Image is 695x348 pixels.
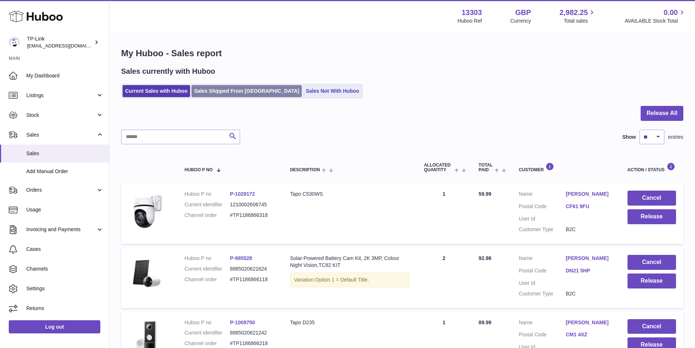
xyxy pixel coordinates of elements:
[664,8,678,18] span: 0.00
[519,162,613,172] div: Customer
[230,320,255,325] a: P-1009750
[566,319,613,326] a: [PERSON_NAME]
[519,290,566,297] dt: Customer Type
[185,329,230,336] dt: Current identifier
[185,191,230,198] dt: Huboo P no
[185,265,230,272] dt: Current identifier
[185,168,213,172] span: Huboo P no
[628,255,676,270] button: Cancel
[26,168,104,175] span: Add Manual Order
[27,43,107,49] span: [EMAIL_ADDRESS][DOMAIN_NAME]
[230,329,275,336] dd: 8885020621242
[622,134,636,141] label: Show
[560,8,588,18] span: 2,982.25
[566,226,613,233] dd: B2C
[123,85,190,97] a: Current Sales with Huboo
[26,265,104,272] span: Channels
[26,112,96,119] span: Stock
[479,191,491,197] span: 59.99
[290,255,409,269] div: Solar-Powered Battery Cam Kit, 2K 3MP, Colour Night Vision,TC82 KIT
[230,340,275,347] dd: #TP1186866218
[26,285,104,292] span: Settings
[290,168,320,172] span: Description
[625,18,686,24] span: AVAILABLE Stock Total
[519,319,566,328] dt: Name
[479,163,493,172] span: Total paid
[519,191,566,199] dt: Name
[566,191,613,198] a: [PERSON_NAME]
[510,18,531,24] div: Currency
[519,255,566,264] dt: Name
[9,320,100,333] a: Log out
[26,246,104,253] span: Cases
[26,131,96,138] span: Sales
[457,18,482,24] div: Huboo Ref
[479,320,491,325] span: 89.99
[566,331,613,338] a: CM1 4XZ
[628,209,676,224] button: Release
[560,8,596,24] a: 2,982.25 Total sales
[230,212,275,219] dd: #TP1186866318
[417,248,471,308] td: 2
[564,18,596,24] span: Total sales
[121,66,215,76] h2: Sales currently with Huboo
[230,191,255,197] a: P-1029172
[27,35,93,49] div: TP-Link
[185,340,230,347] dt: Channel order
[628,191,676,206] button: Cancel
[566,267,613,274] a: DN21 5HP
[230,265,275,272] dd: 8885020621624
[628,162,676,172] div: Action / Status
[185,255,230,262] dt: Huboo P no
[192,85,302,97] a: Sales Shipped From [GEOGRAPHIC_DATA]
[185,212,230,219] dt: Channel order
[628,319,676,334] button: Cancel
[26,150,104,157] span: Sales
[290,272,409,287] div: Variation:
[519,267,566,276] dt: Postal Code
[424,163,453,172] span: ALLOCATED Quantity
[479,255,491,261] span: 92.98
[26,226,96,233] span: Invoicing and Payments
[519,203,566,212] dt: Postal Code
[519,226,566,233] dt: Customer Type
[185,201,230,208] dt: Current identifier
[303,85,362,97] a: Sales Not With Huboo
[9,37,20,48] img: gaby.chen@tp-link.com
[566,255,613,262] a: [PERSON_NAME]
[230,255,252,261] a: P-985528
[290,191,409,198] div: Tapo C530WS
[462,8,482,18] strong: 13303
[185,319,230,326] dt: Huboo P no
[566,290,613,297] dd: B2C
[315,277,369,283] span: Option 1 = Default Title;
[121,47,683,59] h1: My Huboo - Sales report
[417,183,471,244] td: 1
[625,8,686,24] a: 0.00 AVAILABLE Stock Total
[128,191,165,230] img: 133031744299961.jpg
[128,255,165,291] img: 1-pack_large_20240328085758e.png
[290,319,409,326] div: Tapo D235
[668,134,683,141] span: entries
[26,305,104,312] span: Returns
[566,203,613,210] a: CF81 9FU
[519,331,566,340] dt: Postal Code
[515,8,531,18] strong: GBP
[26,92,96,99] span: Listings
[628,274,676,288] button: Release
[641,106,683,121] button: Release All
[230,201,275,208] dd: 1210002606745
[519,215,566,222] dt: User Id
[230,276,275,283] dd: #TP1186866118
[26,206,104,213] span: Usage
[519,280,566,287] dt: User Id
[26,72,104,79] span: My Dashboard
[26,187,96,194] span: Orders
[185,276,230,283] dt: Channel order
